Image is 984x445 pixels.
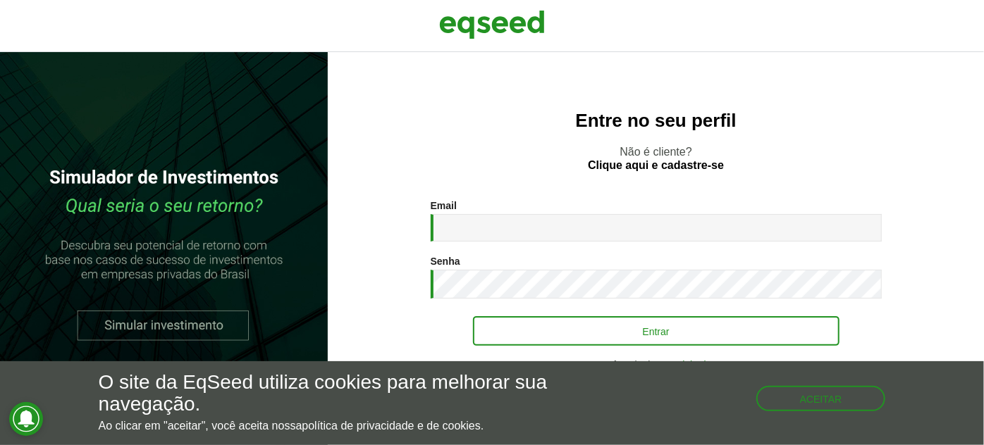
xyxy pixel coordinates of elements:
[431,256,460,266] label: Senha
[431,201,457,211] label: Email
[356,145,956,172] p: Não é cliente?
[302,420,481,432] a: política de privacidade e de cookies
[431,360,882,370] div: Ou faça login com
[588,160,724,171] a: Clique aqui e cadastre-se
[473,316,840,346] button: Entrar
[677,360,715,370] a: LinkedIn
[356,111,956,131] h2: Entre no seu perfil
[99,419,571,432] p: Ao clicar em "aceitar", você aceita nossa .
[439,7,545,42] img: EqSeed Logo
[99,372,571,415] h5: O site da EqSeed utiliza cookies para melhorar sua navegação.
[756,386,886,411] button: Aceitar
